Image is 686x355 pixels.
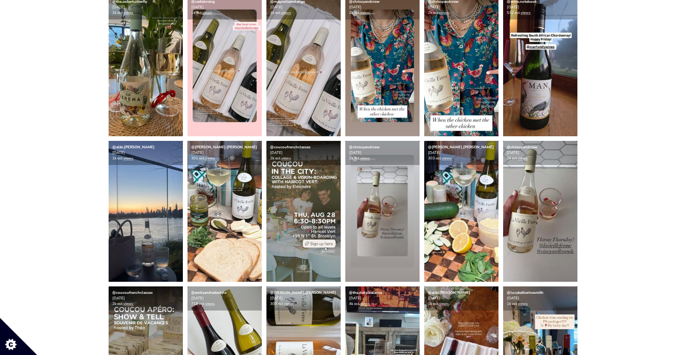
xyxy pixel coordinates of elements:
a: @chrissyandcrew [507,145,537,150]
div: [DATE] 718 est. [188,286,262,311]
a: views [123,156,133,161]
a: views [439,10,449,15]
a: @coucoufrenchclasses [270,145,311,150]
a: views [442,156,452,161]
a: views [518,301,528,306]
a: views [284,301,294,306]
a: @emilyandradestyle [191,290,227,295]
a: views [202,10,212,15]
div: [DATE] 301 est. [188,141,262,165]
a: @aliki.[PERSON_NAME] [428,290,470,295]
a: @[PERSON_NAME].[PERSON_NAME] [270,290,336,295]
div: [DATE] 303 est. [266,286,341,311]
a: views [518,156,528,161]
a: views [360,10,370,15]
a: views [521,10,531,15]
a: @the.daily.balance [349,290,382,295]
a: views [360,156,370,161]
a: views [205,156,215,161]
a: @coucoufrenchclasses [112,290,153,295]
div: [DATE] 303 est. [424,141,498,165]
a: @lucykatherinesmith [507,290,544,295]
a: @[PERSON_NAME].[PERSON_NAME] [191,145,257,150]
div: [DATE] 2k est. [109,286,183,311]
a: views [205,301,215,306]
div: [DATE] 1k est. [424,286,498,311]
a: @chrissyandcrew [349,145,380,150]
a: views [360,301,370,306]
div: [DATE] 1k est. [503,286,577,311]
div: [DATE] 4k est. [345,286,420,311]
a: views [123,301,133,306]
div: [DATE] 2k est. [503,141,577,165]
a: views [123,10,133,15]
a: @aliki.[PERSON_NAME] [112,145,155,150]
div: [DATE] 2k est. [266,141,341,165]
div: [DATE] 1k est. [109,141,183,165]
div: [DATE] 2k est. [345,141,420,165]
a: @[PERSON_NAME].[PERSON_NAME] [428,145,494,150]
a: views [281,156,291,161]
a: views [439,301,449,306]
a: views [281,10,291,15]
